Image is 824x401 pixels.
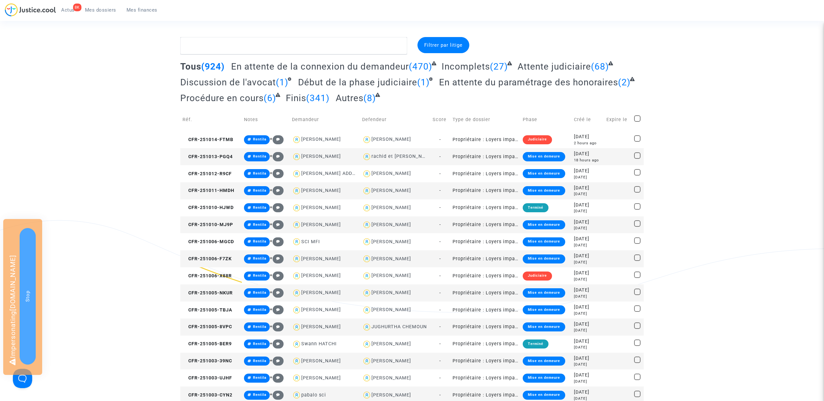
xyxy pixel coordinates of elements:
span: (1) [276,77,288,88]
div: [PERSON_NAME] [301,358,341,364]
div: [DATE] [574,328,602,333]
div: Mise en demeure [523,152,565,161]
span: Incomplets [442,61,490,72]
span: CFR-251005-BER9 [183,341,232,347]
img: icon-user.svg [292,322,301,332]
div: [PERSON_NAME] [371,273,411,278]
img: icon-user.svg [292,271,301,281]
div: [PERSON_NAME] [301,222,341,227]
img: icon-user.svg [292,288,301,298]
div: [DATE] [574,225,602,231]
span: + [270,255,284,261]
div: [DATE] [574,175,602,180]
span: + [270,272,284,278]
div: [PERSON_NAME] [371,239,411,244]
span: Rentila [253,342,267,346]
span: CFR-251005-8VPC [183,324,232,329]
span: Rentila [253,273,267,278]
span: Procédure en cours [180,93,264,103]
img: icon-user.svg [292,169,301,178]
span: + [270,238,284,244]
div: Swann HATCHI [301,341,337,347]
img: icon-user.svg [362,322,371,332]
img: icon-user.svg [362,203,371,213]
span: CFR-251012-R9CF [183,171,232,177]
span: - [439,392,441,398]
img: icon-user.svg [292,203,301,213]
div: [DATE] [574,185,602,192]
span: Rentila [253,154,267,158]
div: Mise en demeure [523,322,565,331]
iframe: Help Scout Beacon - Open [13,369,32,388]
span: - [439,273,441,279]
div: Mise en demeure [523,237,565,246]
td: Propriétaire : Loyers impayés/Charges impayées [450,233,520,250]
img: icon-user.svg [292,254,301,263]
span: Rentila [253,223,267,227]
div: [PERSON_NAME] [301,290,341,295]
div: [PERSON_NAME] [371,222,411,227]
div: 2 hours ago [574,140,602,146]
div: [PERSON_NAME] [301,154,341,159]
span: CFR-251013-PGQ4 [183,154,233,159]
div: [DATE] [574,167,602,175]
span: - [439,307,441,313]
td: Expire le [604,108,632,131]
div: [PERSON_NAME] [301,273,341,278]
div: [DATE] [574,270,602,277]
td: Réf. [180,108,242,131]
td: Propriétaire : Loyers impayés/Charges impayées [450,267,520,284]
div: [DATE] [574,355,602,362]
span: CFR-251006-X88R [183,273,232,279]
div: [PERSON_NAME] [371,188,411,193]
span: - [439,256,441,262]
div: [PERSON_NAME] [371,392,411,398]
span: CFR-251003-39NC [183,358,232,364]
span: CFR-251014-FTMB [183,137,233,142]
span: Mes dossiers [85,7,116,13]
span: (27) [490,61,508,72]
div: 8K [73,4,81,11]
div: [PERSON_NAME] [371,307,411,312]
img: jc-logo.svg [5,3,56,16]
div: [DATE] [574,219,602,226]
div: [DATE] [574,150,602,158]
div: Terminé [523,203,548,212]
td: Propriétaire : Loyers impayés/Charges impayées [450,369,520,387]
div: [DATE] [574,389,602,396]
span: Rentila [253,171,267,176]
td: Notes [242,108,290,131]
span: Rentila [253,308,267,312]
span: (1) [417,77,430,88]
div: [PERSON_NAME] [371,256,411,262]
span: + [270,307,284,312]
span: + [270,324,284,329]
div: Mise en demeure [523,357,565,366]
div: Mise en demeure [523,374,565,383]
div: [DATE] [574,260,602,265]
div: [DATE] [574,208,602,214]
td: Demandeur [290,108,360,131]
div: [PERSON_NAME] [371,205,411,210]
td: Score [430,108,450,131]
div: Mise en demeure [523,220,565,229]
div: [PERSON_NAME] [301,205,341,210]
img: icon-user.svg [362,237,371,246]
img: icon-user.svg [362,152,371,161]
img: icon-user.svg [362,186,371,196]
td: Propriétaire : Loyers impayés/Charges impayées [450,216,520,234]
img: icon-user.svg [362,390,371,400]
span: - [439,188,441,193]
img: icon-user.svg [362,135,371,144]
div: [DATE] [574,253,602,260]
img: icon-user.svg [362,220,371,230]
img: icon-user.svg [292,390,301,400]
span: + [270,205,284,210]
span: - [439,324,441,329]
span: + [270,290,284,295]
div: [PERSON_NAME] [301,256,341,262]
img: icon-user.svg [292,135,301,144]
span: (2) [618,77,631,88]
div: [DATE] [574,304,602,311]
span: Finis [286,93,306,103]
